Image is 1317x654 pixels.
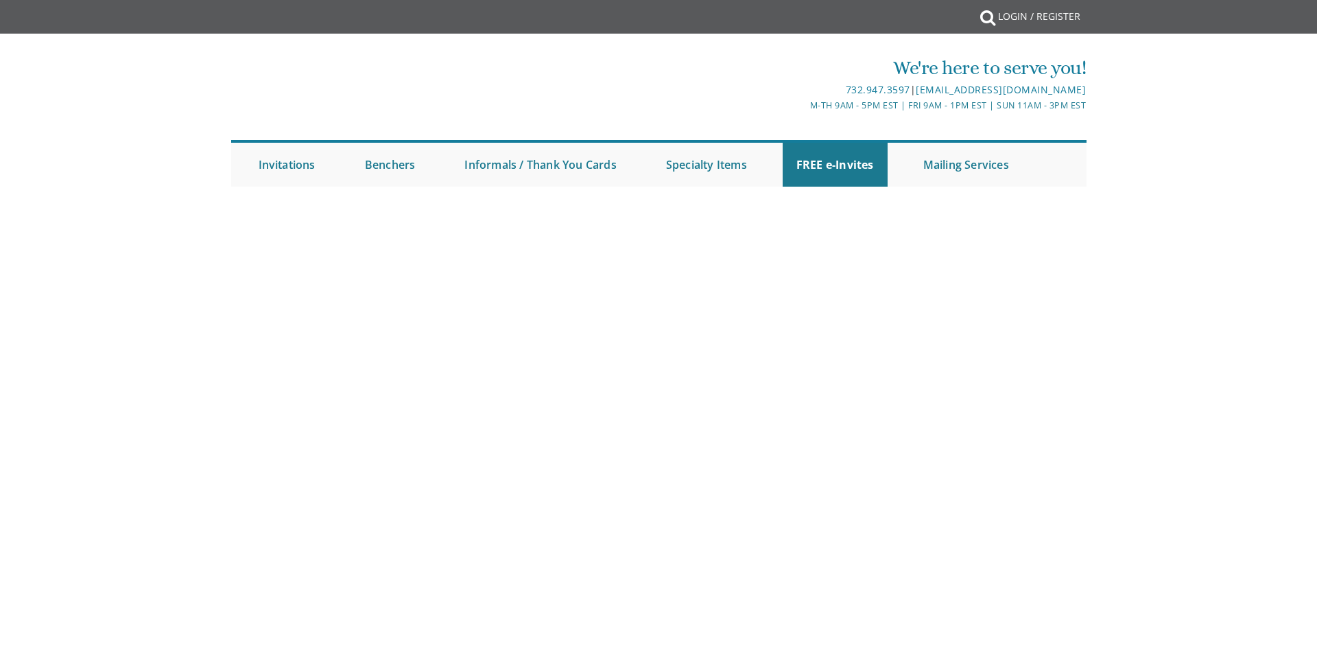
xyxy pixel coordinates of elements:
a: Invitations [245,143,329,187]
a: Specialty Items [652,143,761,187]
a: Benchers [351,143,429,187]
div: | [517,82,1086,98]
a: 732.947.3597 [846,83,910,96]
a: [EMAIL_ADDRESS][DOMAIN_NAME] [916,83,1086,96]
a: Mailing Services [910,143,1023,187]
a: FREE e-Invites [783,143,888,187]
div: We're here to serve you! [517,54,1086,82]
div: M-Th 9am - 5pm EST | Fri 9am - 1pm EST | Sun 11am - 3pm EST [517,98,1086,113]
a: Informals / Thank You Cards [451,143,630,187]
